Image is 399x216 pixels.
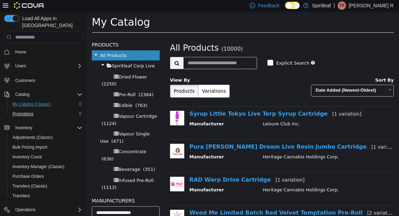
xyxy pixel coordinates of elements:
[103,176,171,184] th: Manufacturer
[12,111,34,117] span: Promotions
[15,49,26,55] span: Home
[12,135,53,140] span: Adjustments (Classic)
[15,70,30,76] span: (2250)
[83,166,98,180] img: 150
[32,138,60,143] span: Concentrate
[12,101,51,107] span: My Catalog (Classic)
[7,133,85,142] button: Adjustments (Classic)
[83,67,104,72] span: View By
[7,99,85,109] button: My Catalog (Classic)
[103,166,218,172] a: RAD Warp Drive Cartridge[1 variation]
[349,1,393,10] p: [PERSON_NAME] R
[1,47,85,57] button: Home
[312,1,331,10] p: Spiritleaf
[15,146,27,151] span: (636)
[10,153,45,161] a: Inventory Count
[10,100,82,108] span: My Catalog (Classic)
[83,100,98,114] img: 150
[7,172,85,181] button: Purchase Orders
[1,90,85,99] button: Catalog
[7,142,85,152] button: Bulk Pricing Import
[103,110,171,118] th: Manufacturer
[224,74,307,86] a: Date Added (Newest-Oldest)
[12,206,82,214] span: Operations
[334,1,335,10] p: |
[10,100,54,108] a: My Catalog (Classic)
[7,191,85,201] button: Transfers
[12,206,38,214] button: Operations
[10,172,47,181] a: Purchase Orders
[10,153,82,161] span: Inventory Count
[103,143,171,151] th: Manufacturer
[7,181,85,191] button: Transfers (Classic)
[281,199,312,205] small: [2 variations]
[289,67,307,72] span: Sort By
[7,152,85,162] button: Inventory Count
[285,133,314,139] small: [1 variation]
[14,42,40,47] span: All Products
[32,92,46,97] span: Edible
[7,162,85,172] button: Inventory Manager (Classic)
[246,100,275,106] small: [1 variation]
[112,74,143,87] button: Variations
[15,110,30,115] span: (1124)
[12,164,64,169] span: Inventory Manager (Classic)
[10,110,36,118] a: Promotions
[12,193,30,199] span: Transfers
[10,143,50,151] a: Bulk Pricing Import
[1,75,85,85] button: Customers
[135,35,156,41] small: (10000)
[10,182,82,190] span: Transfers (Classic)
[12,124,82,132] span: Inventory
[12,48,29,56] a: Home
[12,76,82,84] span: Customers
[7,109,85,119] button: Promotions
[339,1,345,10] span: TR
[15,207,36,213] span: Operations
[56,156,69,161] span: (351)
[12,62,29,70] button: Users
[1,61,85,71] button: Users
[12,76,38,85] a: Customers
[10,133,55,142] a: Adjustments (Classic)
[15,63,26,69] span: Users
[12,48,82,56] span: Home
[10,182,50,190] a: Transfers (Classic)
[103,100,275,106] a: Syrup Little Tokyo Live Terp Syrup Cartridge[1 variation]
[15,92,29,97] span: Catalog
[32,103,70,108] span: Vapour Cartridge
[10,192,82,200] span: Transfers
[10,143,82,151] span: Bulk Pricing Import
[12,174,44,179] span: Purchase Orders
[15,125,32,131] span: Inventory
[1,123,85,133] button: Inventory
[10,110,82,118] span: Promotions
[171,143,307,151] td: Heritage Cannabis Holdings Corp.
[25,128,37,133] span: (471)
[14,2,45,9] img: Cova
[258,2,279,9] span: Feedback
[83,199,98,213] img: 150
[49,92,61,97] span: (763)
[15,174,30,179] span: (1113)
[83,32,132,42] span: All Products
[12,90,32,99] button: Catalog
[10,133,82,142] span: Adjustments (Classic)
[10,172,82,181] span: Purchase Orders
[5,5,63,17] span: My Catalog
[188,49,223,56] label: Explicit Search
[10,192,33,200] a: Transfers
[10,163,67,171] a: Inventory Manager (Classic)
[1,205,85,215] button: Operations
[25,52,68,58] span: Spiritleaf Corp Live
[225,74,298,85] span: Date Added (Newest-Oldest)
[12,144,47,150] span: Bulk Pricing Import
[19,15,82,29] span: Load All Apps in [GEOGRAPHIC_DATA]
[83,74,112,87] button: Products
[32,156,53,161] span: Beverage
[12,154,42,160] span: Inventory Count
[285,2,300,9] input: Dark Mode
[52,81,67,86] span: (2384)
[12,62,82,70] span: Users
